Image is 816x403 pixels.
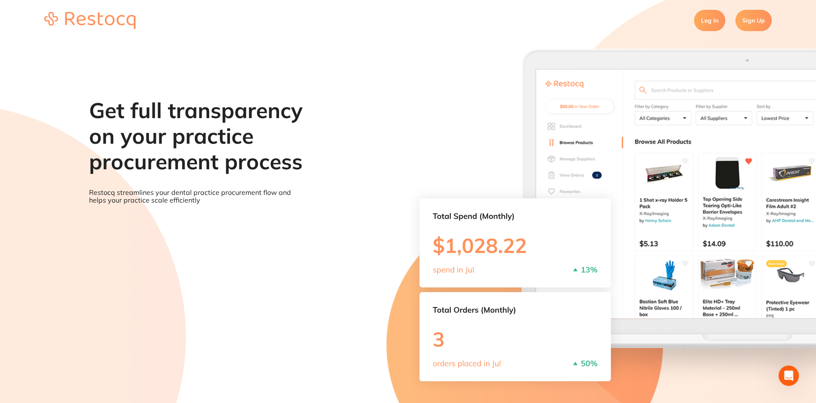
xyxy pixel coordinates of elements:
p: Restocq streamlines your dental practice procurement flow and helps your practice scale efficiently [89,188,304,204]
img: restocq_logo.svg [44,12,136,29]
h1: Get full transparency on your practice procurement process [89,98,304,174]
a: Sign Up [735,10,772,31]
iframe: Intercom live chat [779,365,799,386]
a: Log In [694,10,725,31]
